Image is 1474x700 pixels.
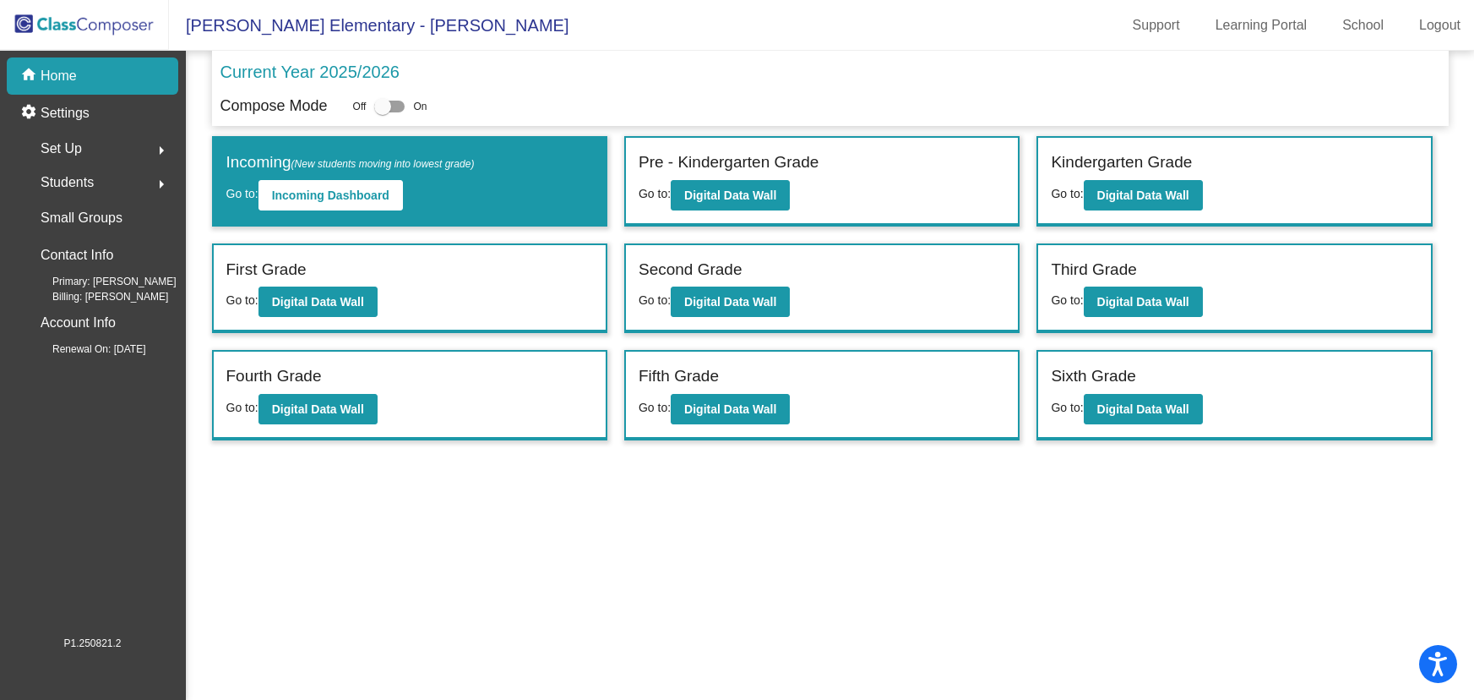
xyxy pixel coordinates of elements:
[226,364,322,389] label: Fourth Grade
[1097,295,1189,309] b: Digital Data Wall
[1051,187,1083,200] span: Go to:
[20,103,41,123] mat-icon: settings
[41,137,82,161] span: Set Up
[220,59,400,85] p: Current Year 2025/2026
[353,99,367,114] span: Off
[25,274,177,289] span: Primary: [PERSON_NAME]
[226,150,475,175] label: Incoming
[1097,189,1189,202] b: Digital Data Wall
[1084,394,1203,424] button: Digital Data Wall
[272,189,389,202] b: Incoming Dashboard
[684,189,776,202] b: Digital Data Wall
[41,66,77,86] p: Home
[1084,180,1203,211] button: Digital Data Wall
[639,364,719,389] label: Fifth Grade
[41,103,90,123] p: Settings
[272,402,364,416] b: Digital Data Wall
[1051,258,1136,282] label: Third Grade
[226,258,307,282] label: First Grade
[1329,12,1397,39] a: School
[20,66,41,86] mat-icon: home
[639,258,742,282] label: Second Grade
[220,95,328,118] p: Compose Mode
[671,180,790,211] button: Digital Data Wall
[1406,12,1474,39] a: Logout
[226,401,258,414] span: Go to:
[25,342,145,357] span: Renewal On: [DATE]
[1119,12,1194,39] a: Support
[1051,401,1083,414] span: Go to:
[226,187,258,200] span: Go to:
[1051,364,1135,389] label: Sixth Grade
[151,174,171,194] mat-icon: arrow_right
[639,293,671,307] span: Go to:
[671,287,790,317] button: Digital Data Wall
[1084,287,1203,317] button: Digital Data Wall
[151,140,171,161] mat-icon: arrow_right
[639,187,671,200] span: Go to:
[41,171,94,194] span: Students
[258,394,378,424] button: Digital Data Wall
[272,295,364,309] b: Digital Data Wall
[1051,293,1083,307] span: Go to:
[413,99,427,114] span: On
[671,394,790,424] button: Digital Data Wall
[291,158,475,170] span: (New students moving into lowest grade)
[684,402,776,416] b: Digital Data Wall
[25,289,168,304] span: Billing: [PERSON_NAME]
[1051,150,1192,175] label: Kindergarten Grade
[1097,402,1189,416] b: Digital Data Wall
[258,287,378,317] button: Digital Data Wall
[639,401,671,414] span: Go to:
[226,293,258,307] span: Go to:
[41,311,116,335] p: Account Info
[41,206,122,230] p: Small Groups
[1202,12,1321,39] a: Learning Portal
[41,243,113,267] p: Contact Info
[258,180,403,211] button: Incoming Dashboard
[639,150,819,175] label: Pre - Kindergarten Grade
[169,12,568,39] span: [PERSON_NAME] Elementary - [PERSON_NAME]
[684,295,776,309] b: Digital Data Wall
